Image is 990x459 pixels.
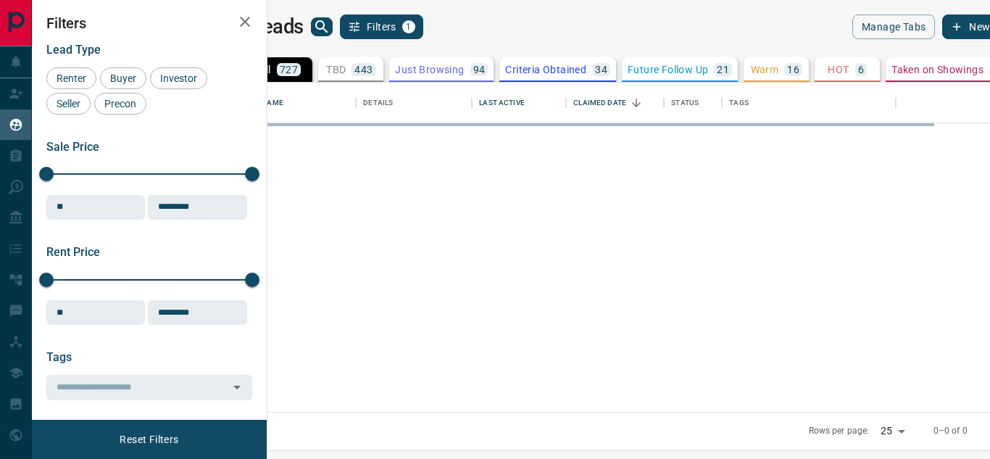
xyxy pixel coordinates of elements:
[628,65,708,75] p: Future Follow Up
[46,140,99,154] span: Sale Price
[809,425,870,437] p: Rows per page:
[262,83,283,123] div: Name
[363,83,393,123] div: Details
[51,73,91,84] span: Renter
[280,65,298,75] p: 727
[46,15,252,32] h2: Filters
[717,65,729,75] p: 21
[626,93,646,113] button: Sort
[933,425,968,437] p: 0–0 of 0
[852,15,935,39] button: Manage Tabs
[100,67,146,89] div: Buyer
[595,65,607,75] p: 34
[473,65,486,75] p: 94
[326,65,346,75] p: TBD
[150,67,207,89] div: Investor
[46,245,100,259] span: Rent Price
[395,65,464,75] p: Just Browsing
[828,65,849,75] p: HOT
[505,65,586,75] p: Criteria Obtained
[311,17,333,36] button: search button
[51,98,86,109] span: Seller
[227,377,247,397] button: Open
[751,65,779,75] p: Warm
[664,83,722,123] div: Status
[46,43,101,57] span: Lead Type
[354,65,373,75] p: 443
[46,67,96,89] div: Renter
[891,65,983,75] p: Taken on Showings
[472,83,566,123] div: Last Active
[573,83,626,123] div: Claimed Date
[404,22,414,32] span: 1
[566,83,664,123] div: Claimed Date
[254,83,356,123] div: Name
[46,93,91,115] div: Seller
[105,73,141,84] span: Buyer
[110,427,188,452] button: Reset Filters
[722,83,895,123] div: Tags
[787,65,799,75] p: 16
[479,83,524,123] div: Last Active
[671,83,699,123] div: Status
[94,93,146,115] div: Precon
[99,98,141,109] span: Precon
[356,83,472,123] div: Details
[858,65,864,75] p: 6
[46,350,72,364] span: Tags
[340,15,423,39] button: Filters1
[875,421,910,442] div: 25
[155,73,202,84] span: Investor
[729,83,749,123] div: Tags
